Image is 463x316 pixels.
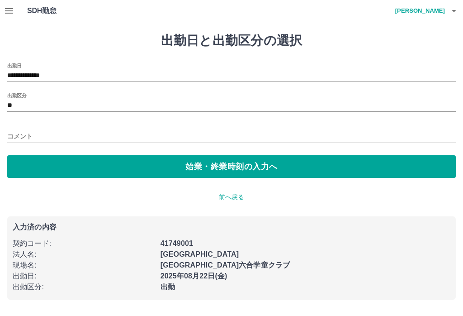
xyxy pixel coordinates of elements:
[161,272,227,280] b: 2025年08月22日(金)
[13,260,155,271] p: 現場名 :
[13,249,155,260] p: 法人名 :
[161,283,175,291] b: 出勤
[161,250,239,258] b: [GEOGRAPHIC_DATA]
[13,282,155,292] p: 出勤区分 :
[13,224,450,231] p: 入力済の内容
[161,261,290,269] b: [GEOGRAPHIC_DATA]六合学童クラブ
[7,155,456,178] button: 始業・終業時刻の入力へ
[13,238,155,249] p: 契約コード :
[7,92,26,99] label: 出勤区分
[7,33,456,48] h1: 出勤日と出勤区分の選択
[7,192,456,202] p: 前へ戻る
[7,62,22,69] label: 出勤日
[161,239,193,247] b: 41749001
[13,271,155,282] p: 出勤日 :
